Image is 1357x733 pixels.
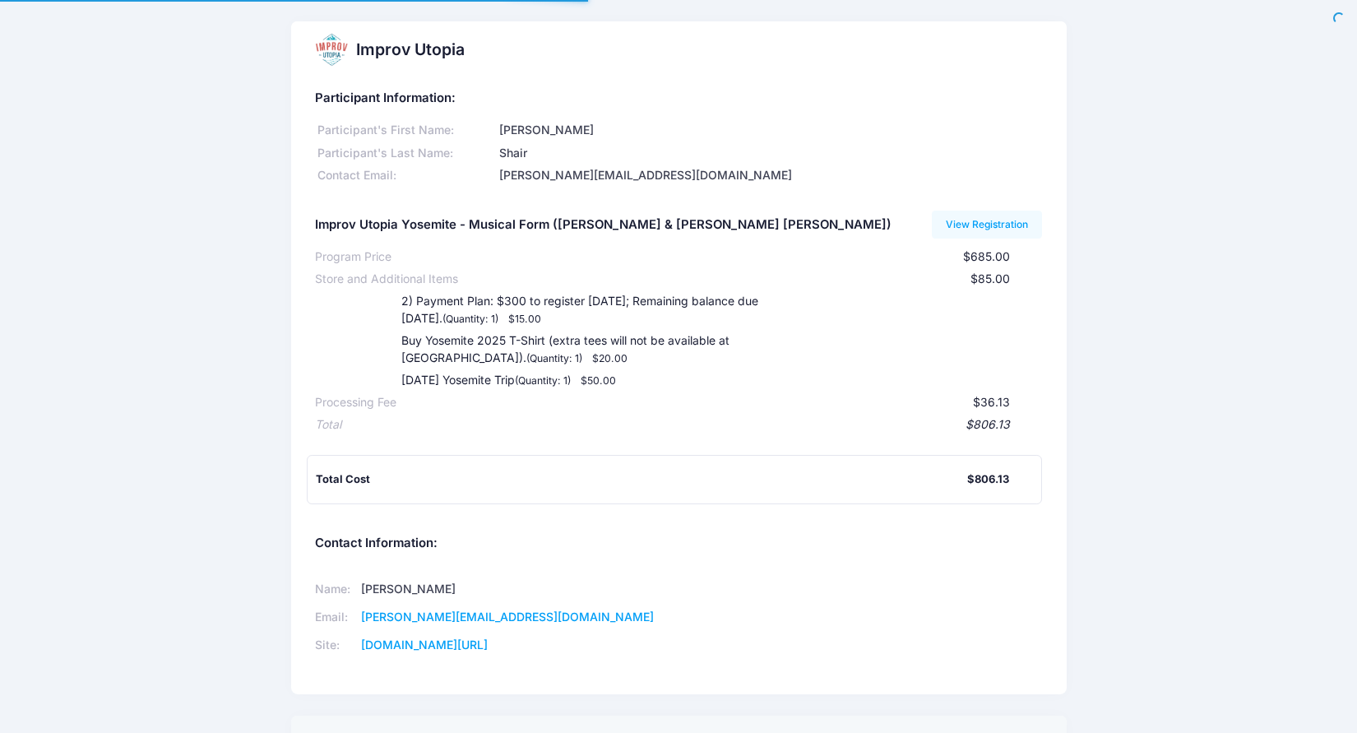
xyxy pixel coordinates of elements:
[458,271,1011,288] div: $85.00
[315,394,396,411] div: Processing Fee
[368,332,802,367] div: Buy Yosemite 2025 T-Shirt (extra tees will not be available at [GEOGRAPHIC_DATA]).
[315,536,1043,551] h5: Contact Information:
[932,211,1043,239] a: View Registration
[526,352,582,364] small: (Quantity: 1)
[508,313,541,325] small: $15.00
[356,40,465,59] h2: Improv Utopia
[396,394,1011,411] div: $36.13
[315,603,356,631] td: Email:
[368,293,802,327] div: 2) Payment Plan: $300 to register [DATE]; Remaining balance due [DATE].
[315,248,391,266] div: Program Price
[497,122,1042,139] div: [PERSON_NAME]
[497,145,1042,162] div: Shair
[315,576,356,604] td: Name:
[592,352,628,364] small: $20.00
[315,122,497,139] div: Participant's First Name:
[442,313,498,325] small: (Quantity: 1)
[341,416,1011,434] div: $806.13
[356,576,657,604] td: [PERSON_NAME]
[315,91,1043,106] h5: Participant Information:
[315,416,341,434] div: Total
[497,167,1042,184] div: [PERSON_NAME][EMAIL_ADDRESS][DOMAIN_NAME]
[315,167,497,184] div: Contact Email:
[315,631,356,659] td: Site:
[581,374,616,387] small: $50.00
[967,471,1009,488] div: $806.13
[315,145,497,162] div: Participant's Last Name:
[361,610,654,624] a: [PERSON_NAME][EMAIL_ADDRESS][DOMAIN_NAME]
[316,471,968,488] div: Total Cost
[515,374,571,387] small: (Quantity: 1)
[963,249,1010,263] span: $685.00
[315,218,892,233] h5: Improv Utopia Yosemite - Musical Form ([PERSON_NAME] & [PERSON_NAME] [PERSON_NAME])
[368,372,802,389] div: [DATE] Yosemite Trip
[361,638,488,652] a: [DOMAIN_NAME][URL]
[315,271,458,288] div: Store and Additional Items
